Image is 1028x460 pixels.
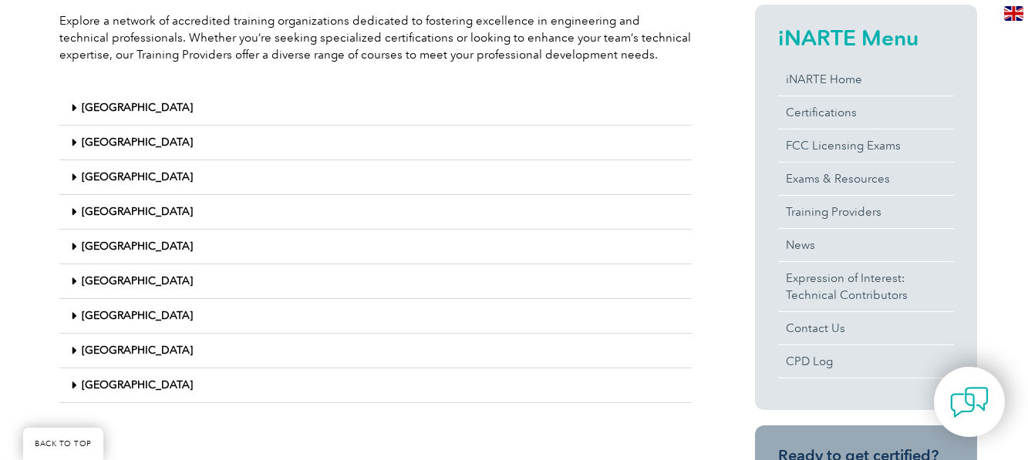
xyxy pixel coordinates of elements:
[778,129,954,162] a: FCC Licensing Exams
[778,229,954,261] a: News
[59,334,692,368] div: [GEOGRAPHIC_DATA]
[82,344,193,357] a: [GEOGRAPHIC_DATA]
[82,309,193,322] a: [GEOGRAPHIC_DATA]
[59,126,692,160] div: [GEOGRAPHIC_DATA]
[778,262,954,311] a: Expression of Interest:Technical Contributors
[59,12,692,63] p: Explore a network of accredited training organizations dedicated to fostering excellence in engin...
[950,383,989,421] img: contact-chat.png
[82,378,193,391] a: [GEOGRAPHIC_DATA]
[59,91,692,126] div: [GEOGRAPHIC_DATA]
[778,345,954,378] a: CPD Log
[778,25,954,50] h2: iNARTE Menu
[778,312,954,344] a: Contact Us
[59,230,692,264] div: [GEOGRAPHIC_DATA]
[59,195,692,230] div: [GEOGRAPHIC_DATA]
[23,428,103,460] a: BACK TO TOP
[82,170,193,183] a: [GEOGRAPHIC_DATA]
[59,368,692,403] div: [GEOGRAPHIC_DATA]
[778,163,954,195] a: Exams & Resources
[82,136,193,149] a: [GEOGRAPHIC_DATA]
[82,240,193,253] a: [GEOGRAPHIC_DATA]
[82,101,193,114] a: [GEOGRAPHIC_DATA]
[59,264,692,299] div: [GEOGRAPHIC_DATA]
[59,299,692,334] div: [GEOGRAPHIC_DATA]
[82,205,193,218] a: [GEOGRAPHIC_DATA]
[778,196,954,228] a: Training Providers
[778,96,954,129] a: Certifications
[1004,6,1023,21] img: en
[778,63,954,96] a: iNARTE Home
[82,274,193,287] a: [GEOGRAPHIC_DATA]
[59,160,692,195] div: [GEOGRAPHIC_DATA]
